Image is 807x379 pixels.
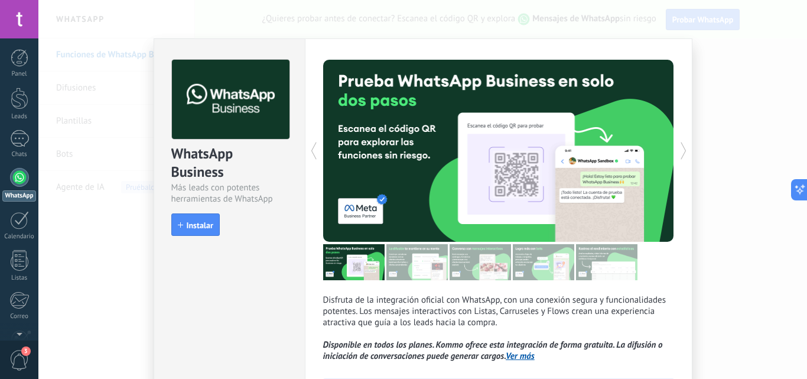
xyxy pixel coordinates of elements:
span: 3 [21,346,31,356]
img: logo_main.png [172,60,289,140]
div: Listas [2,274,37,282]
i: Disponible en todos los planes. Kommo ofrece esta integración de forma gratuita. La difusión o in... [323,339,663,362]
img: tour_image_cc27419dad425b0ae96c2716632553fa.png [386,244,448,280]
img: tour_image_62c9952fc9cf984da8d1d2aa2c453724.png [513,244,574,280]
button: Instalar [171,213,220,236]
img: tour_image_cc377002d0016b7ebaeb4dbe65cb2175.png [576,244,637,280]
div: Panel [2,70,37,78]
div: Calendario [2,233,37,241]
div: WhatsApp [2,190,36,202]
a: Ver más [506,351,535,362]
p: Disfruta de la integración oficial con WhatsApp, con una conexión segura y funcionalidades potent... [323,294,674,362]
div: Leads [2,113,37,121]
div: Chats [2,151,37,158]
div: Correo [2,313,37,320]
img: tour_image_1009fe39f4f058b759f0df5a2b7f6f06.png [450,244,511,280]
div: WhatsApp Business [171,144,288,182]
img: tour_image_7a4924cebc22ed9e3259523e50fe4fd6.png [323,244,385,280]
div: Más leads con potentes herramientas de WhatsApp [171,182,288,205]
span: Instalar [187,221,213,229]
